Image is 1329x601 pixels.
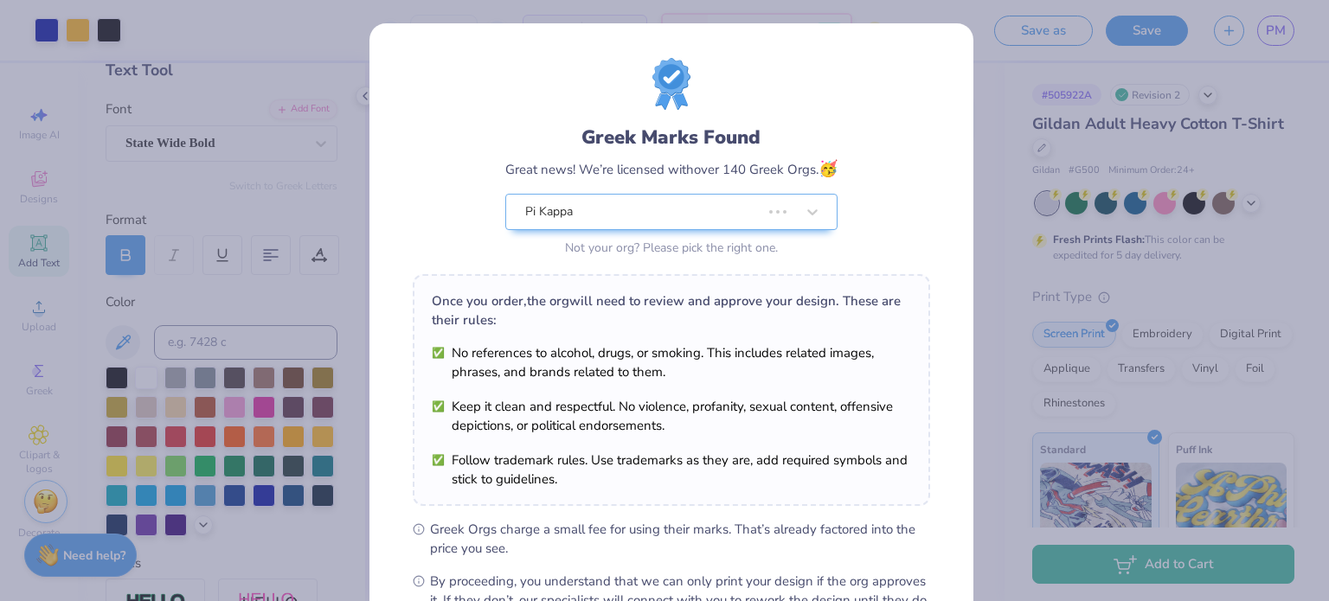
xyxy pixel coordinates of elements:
[505,124,838,151] div: Greek Marks Found
[819,158,838,179] span: 🥳
[505,157,838,181] div: Great news! We’re licensed with over 140 Greek Orgs.
[430,520,930,558] span: Greek Orgs charge a small fee for using their marks. That’s already factored into the price you see.
[432,451,911,489] li: Follow trademark rules. Use trademarks as they are, add required symbols and stick to guidelines.
[505,239,838,257] div: Not your org? Please pick the right one.
[432,291,911,329] div: Once you order, the org will need to review and approve your design. These are their rules:
[652,58,690,110] img: license-marks-badge.png
[432,397,911,435] li: Keep it clean and respectful. No violence, profanity, sexual content, offensive depictions, or po...
[432,343,911,381] li: No references to alcohol, drugs, or smoking. This includes related images, phrases, and brands re...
